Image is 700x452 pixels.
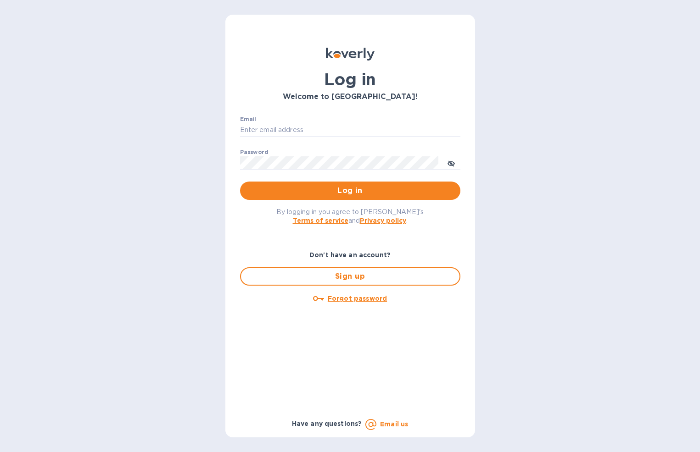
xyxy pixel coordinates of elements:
[293,217,348,224] a: Terms of service
[276,208,424,224] span: By logging in you agree to [PERSON_NAME]'s and .
[240,149,268,155] label: Password
[309,251,391,259] b: Don't have an account?
[326,48,375,61] img: Koverly
[380,420,408,428] a: Email us
[240,182,460,200] button: Log in
[240,267,460,286] button: Sign up
[442,154,460,172] button: toggle password visibility
[360,217,406,224] a: Privacy policy
[247,185,453,196] span: Log in
[292,420,362,427] b: Have any questions?
[328,295,387,302] u: Forgot password
[248,271,452,282] span: Sign up
[240,70,460,89] h1: Log in
[240,123,460,137] input: Enter email address
[240,93,460,101] h3: Welcome to [GEOGRAPHIC_DATA]!
[240,116,256,122] label: Email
